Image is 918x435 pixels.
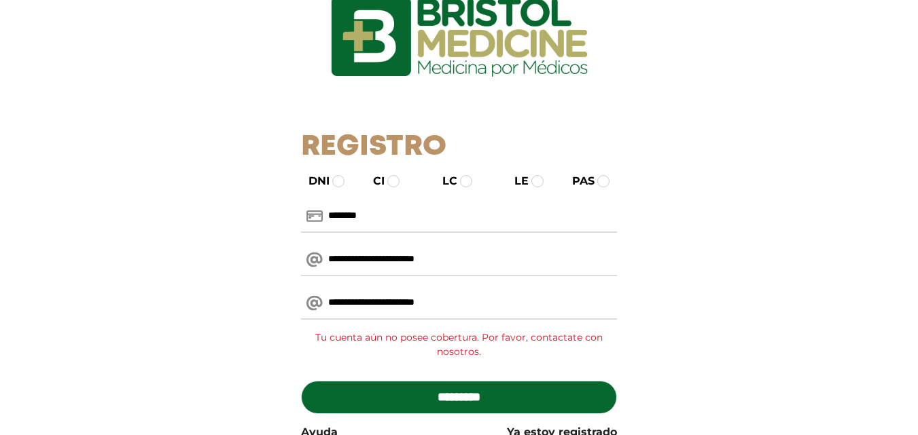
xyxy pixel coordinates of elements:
[301,130,617,164] h1: Registro
[302,325,616,364] div: Tu cuenta aún no posee cobertura. Por favor, contactate con nosotros.
[430,173,457,189] label: LC
[296,173,330,189] label: DNI
[502,173,529,189] label: LE
[560,173,595,189] label: PAS
[361,173,385,189] label: CI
